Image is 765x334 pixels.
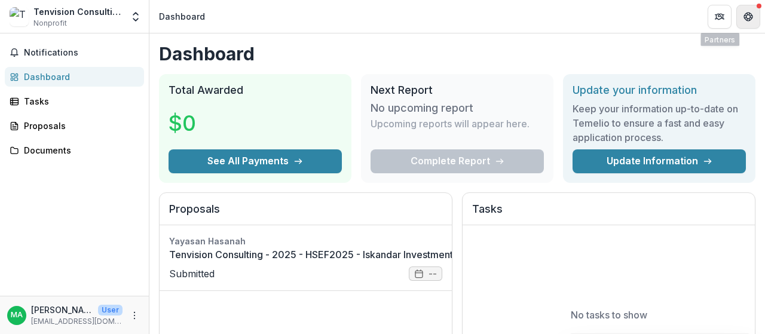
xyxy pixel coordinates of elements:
[571,308,647,322] p: No tasks to show
[5,91,144,111] a: Tasks
[24,144,134,157] div: Documents
[10,7,29,26] img: Tenvision Consulting
[371,84,544,97] h2: Next Report
[24,95,134,108] div: Tasks
[24,48,139,58] span: Notifications
[371,102,473,115] h3: No upcoming report
[31,304,93,316] p: [PERSON_NAME]
[33,5,123,18] div: Tenvision Consulting
[736,5,760,29] button: Get Help
[5,116,144,136] a: Proposals
[169,107,258,139] h3: $0
[98,305,123,315] p: User
[169,247,488,262] a: Tenvision Consulting - 2025 - HSEF2025 - Iskandar Investment Berhad
[5,43,144,62] button: Notifications
[24,71,134,83] div: Dashboard
[127,308,142,323] button: More
[31,316,123,327] p: [EMAIL_ADDRESS][DOMAIN_NAME]
[154,8,210,25] nav: breadcrumb
[24,119,134,132] div: Proposals
[573,84,746,97] h2: Update your information
[573,149,746,173] a: Update Information
[11,311,23,319] div: Mohd Faizal Bin Ayob
[5,140,144,160] a: Documents
[573,102,746,145] h3: Keep your information up-to-date on Temelio to ensure a fast and easy application process.
[472,203,745,225] h2: Tasks
[127,5,144,29] button: Open entity switcher
[169,149,342,173] button: See All Payments
[159,43,755,65] h1: Dashboard
[708,5,732,29] button: Partners
[371,117,530,131] p: Upcoming reports will appear here.
[5,67,144,87] a: Dashboard
[169,84,342,97] h2: Total Awarded
[33,18,67,29] span: Nonprofit
[169,203,442,225] h2: Proposals
[159,10,205,23] div: Dashboard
